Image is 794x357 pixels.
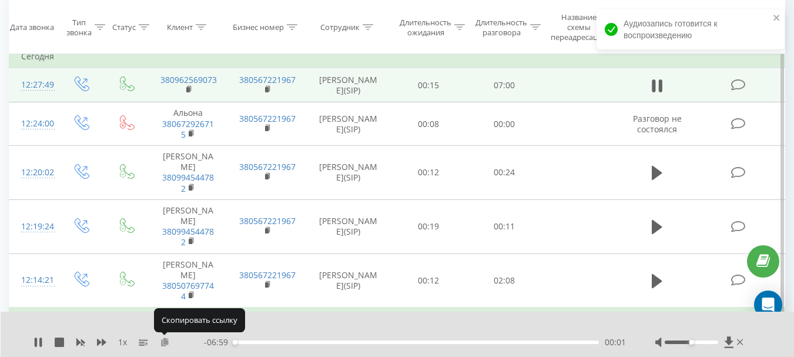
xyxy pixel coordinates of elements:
[149,199,227,253] td: [PERSON_NAME]
[400,17,451,37] div: Длительность ожидания
[10,22,54,32] div: Дата звонка
[118,336,127,348] span: 1 x
[391,102,467,146] td: 00:08
[162,172,214,193] a: 380994544782
[66,17,92,37] div: Тип звонка
[154,308,245,332] div: Скопировать ссылку
[467,146,542,200] td: 00:24
[306,253,391,308] td: [PERSON_NAME](SIP)
[475,17,527,37] div: Длительность разговора
[239,269,296,281] a: 380567221967
[391,253,467,308] td: 00:12
[391,68,467,102] td: 00:15
[233,340,237,345] div: Accessibility label
[306,68,391,102] td: [PERSON_NAME](SIP)
[306,146,391,200] td: [PERSON_NAME](SIP)
[9,308,785,331] td: Вчера
[149,253,227,308] td: [PERSON_NAME]
[204,336,234,348] span: - 06:59
[689,340,694,345] div: Accessibility label
[391,199,467,253] td: 00:19
[9,45,785,68] td: Сегодня
[306,199,391,253] td: [PERSON_NAME](SIP)
[112,22,136,32] div: Статус
[149,146,227,200] td: [PERSON_NAME]
[551,12,607,42] div: Название схемы переадресации
[467,68,542,102] td: 07:00
[162,280,214,302] a: 380507697744
[633,113,682,135] span: Разговор не состоялся
[467,102,542,146] td: 00:00
[605,336,626,348] span: 00:01
[21,269,46,292] div: 12:14:21
[21,112,46,135] div: 12:24:00
[239,113,296,124] a: 380567221967
[467,253,542,308] td: 02:08
[162,118,214,140] a: 380672926715
[239,74,296,85] a: 380567221967
[162,226,214,248] a: 380994544782
[21,215,46,238] div: 12:19:24
[233,22,284,32] div: Бизнес номер
[160,74,217,85] a: 380962569073
[167,22,193,32] div: Клиент
[149,102,227,146] td: Альона
[754,291,782,319] div: Open Intercom Messenger
[773,13,781,24] button: close
[391,146,467,200] td: 00:12
[239,215,296,226] a: 380567221967
[320,22,360,32] div: Сотрудник
[306,102,391,146] td: [PERSON_NAME](SIP)
[239,161,296,172] a: 380567221967
[597,9,785,49] div: Аудиозапись готовится к воспроизведению
[21,74,46,96] div: 12:27:49
[21,161,46,184] div: 12:20:02
[467,199,542,253] td: 00:11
